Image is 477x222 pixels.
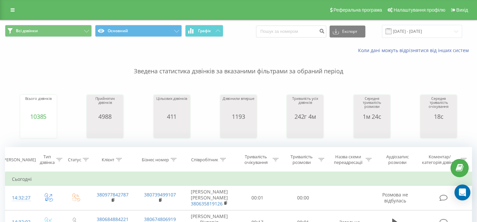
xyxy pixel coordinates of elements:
a: 380739499107 [144,191,176,198]
div: Коментар/категорія дзвінка [420,154,459,165]
div: Тип дзвінка [40,154,55,165]
div: Співробітник [191,157,218,163]
div: Бізнес номер [142,157,169,163]
span: Розмова не відбулась [382,191,408,204]
span: Всі дзвінки [16,28,38,34]
div: 242г 4м [289,113,322,120]
p: Зведена статистика дзвінків за вказаними фільтрами за обраний період [5,54,472,76]
div: 1193 [223,113,254,120]
div: Середня тривалість розмови [355,97,389,113]
div: Тривалість розмови [286,154,317,165]
span: Вихід [456,7,468,13]
div: Тривалість очікування [241,154,271,165]
td: [PERSON_NAME] [PERSON_NAME] [184,186,235,210]
div: [PERSON_NAME] [2,157,36,163]
div: 10385 [25,113,52,120]
div: Дзвонили вперше [223,97,254,113]
a: 380635819126 [191,200,223,207]
td: 00:01 [235,186,281,210]
a: 380977842787 [97,191,129,198]
div: Прийнятих дзвінків [88,97,122,113]
div: Статус [68,157,81,163]
div: Open Intercom Messenger [454,185,470,200]
span: Реферальна програма [334,7,382,13]
button: Всі дзвінки [5,25,92,37]
button: Основний [95,25,182,37]
div: Всього дзвінків [25,97,52,113]
button: Експорт [330,26,365,37]
a: Коли дані можуть відрізнятися вiд інших систем [358,47,472,53]
div: Цільових дзвінків [156,97,187,113]
span: Графік [198,29,211,33]
div: 18с [422,113,455,120]
input: Пошук за номером [256,26,326,37]
td: Сьогодні [5,173,472,186]
td: 00:00 [280,186,326,210]
div: 4988 [88,113,122,120]
div: Середня тривалість очікування [422,97,455,113]
div: Аудіозапис розмови [379,154,415,165]
div: 411 [156,113,187,120]
button: Графік [185,25,223,37]
span: Налаштування профілю [394,7,445,13]
div: 14:32:27 [12,191,28,204]
div: Клієнт [102,157,114,163]
div: Назва схеми переадресації [332,154,364,165]
div: 1м 24с [355,113,389,120]
div: Тривалість усіх дзвінків [289,97,322,113]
